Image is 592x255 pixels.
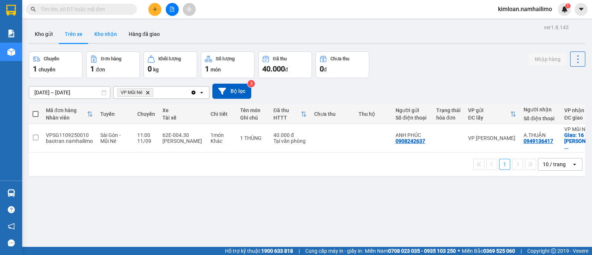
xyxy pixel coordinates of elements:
[462,247,515,255] span: Miền Bắc
[248,80,255,87] sup: 3
[42,104,97,124] th: Toggle SortBy
[162,115,203,121] div: Tài xế
[137,132,155,138] div: 11:00
[544,23,569,31] div: ver 1.8.143
[396,107,429,113] div: Người gửi
[7,30,15,37] img: solution-icon
[29,25,59,43] button: Kho gửi
[499,159,510,170] button: 1
[240,135,266,141] div: 1 THÙNG
[273,132,307,138] div: 40.000 đ
[273,138,307,144] div: Tại văn phòng
[396,138,425,144] div: 0908242637
[436,115,461,121] div: hóa đơn
[148,64,152,73] span: 0
[521,247,522,255] span: |
[320,64,324,73] span: 0
[359,111,388,117] div: Thu hộ
[44,56,59,61] div: Chuyến
[324,67,327,73] span: đ
[529,53,566,66] button: Nhập hàng
[88,25,123,43] button: Kho nhận
[483,248,515,254] strong: 0369 525 060
[273,107,301,113] div: Đã thu
[468,115,510,121] div: ĐC lấy
[468,135,516,141] div: VP [PERSON_NAME]
[543,161,566,168] div: 10 / trang
[561,6,568,13] img: icon-new-feature
[330,56,349,61] div: Chưa thu
[46,115,87,121] div: Nhân viên
[158,56,181,61] div: Khối lượng
[144,51,197,78] button: Khối lượng0kg
[8,239,15,246] span: message
[458,249,460,252] span: ⚪️
[31,7,36,12] span: search
[123,25,166,43] button: Hàng đã giao
[29,87,110,98] input: Select a date range.
[305,247,363,255] span: Cung cấp máy in - giấy in:
[101,56,121,61] div: Đơn hàng
[211,138,233,144] div: Khác
[524,138,553,144] div: 0949136417
[29,51,83,78] button: Chuyến1chuyến
[273,115,301,121] div: HTTT
[575,3,588,16] button: caret-down
[166,3,179,16] button: file-add
[8,223,15,230] span: notification
[565,3,571,9] sup: 1
[100,132,121,144] span: Sài Gòn - Mũi Né
[316,51,369,78] button: Chưa thu0đ
[117,88,153,97] span: VP Mũi Né, close by backspace
[314,111,351,117] div: Chưa thu
[201,51,255,78] button: Số lượng1món
[468,107,510,113] div: VP gửi
[492,4,558,14] span: kimloan.namhailimo
[162,138,203,144] div: [PERSON_NAME]
[152,7,158,12] span: plus
[153,67,159,73] span: kg
[211,111,233,117] div: Chi tiết
[46,132,93,138] div: VPSG1109250010
[90,64,94,73] span: 1
[578,6,585,13] span: caret-down
[96,67,105,73] span: đơn
[211,67,221,73] span: món
[261,248,293,254] strong: 1900 633 818
[524,107,557,113] div: Người nhận
[212,84,251,99] button: Bộ lọc
[38,67,55,73] span: chuyến
[46,107,87,113] div: Mã đơn hàng
[59,25,88,43] button: Trên xe
[7,48,15,56] img: warehouse-icon
[273,56,287,61] div: Đã thu
[33,64,37,73] span: 1
[205,64,209,73] span: 1
[216,56,235,61] div: Số lượng
[162,107,203,113] div: Xe
[388,248,456,254] strong: 0708 023 035 - 0935 103 250
[299,247,300,255] span: |
[137,111,155,117] div: Chuyến
[186,7,192,12] span: aim
[211,132,233,138] div: 1 món
[365,247,456,255] span: Miền Nam
[225,247,293,255] span: Hỗ trợ kỹ thuật:
[41,5,128,13] input: Tìm tên, số ĐT hoặc mã đơn
[86,51,140,78] button: Đơn hàng1đơn
[191,90,196,95] svg: Clear all
[145,90,150,95] svg: Delete
[572,161,578,167] svg: open
[183,3,196,16] button: aim
[6,5,16,16] img: logo-vxr
[396,115,429,121] div: Số điện thoại
[564,144,569,150] span: ...
[100,111,130,117] div: Tuyến
[240,115,266,121] div: Ghi chú
[169,7,175,12] span: file-add
[524,115,557,121] div: Số điện thoại
[148,3,161,16] button: plus
[270,104,310,124] th: Toggle SortBy
[199,90,205,95] svg: open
